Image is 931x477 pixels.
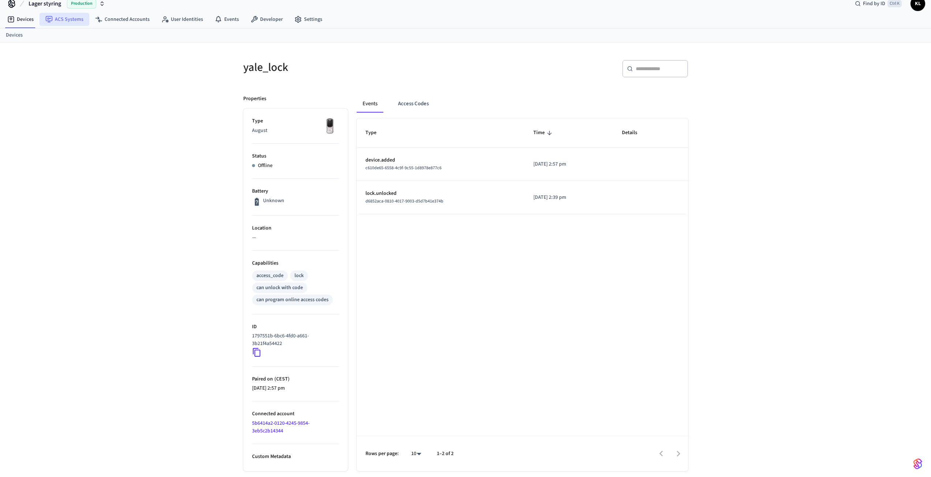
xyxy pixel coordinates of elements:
[273,375,290,383] span: ( CEST )
[1,13,40,26] a: Devices
[289,13,328,26] a: Settings
[155,13,209,26] a: User Identities
[256,296,329,304] div: can program online access codes
[365,190,516,197] p: lock.unlocked
[243,95,266,103] p: Properties
[392,95,435,113] button: Access Codes
[40,13,89,26] a: ACS Systems
[256,272,284,280] div: access_code
[252,410,339,418] p: Connected account
[6,31,23,39] a: Devices
[365,156,516,164] p: device.added
[252,224,339,232] p: Location
[913,458,922,470] img: SeamLogoGradient.69752ec5.svg
[252,188,339,195] p: Battery
[357,95,383,113] button: Events
[408,448,425,459] div: 10
[365,450,399,458] p: Rows per page:
[357,118,688,214] table: sticky table
[533,160,605,168] p: [DATE] 2:57 pm
[252,234,339,242] p: —
[252,127,339,135] p: August
[437,450,454,458] p: 1–2 of 2
[89,13,155,26] a: Connected Accounts
[252,420,309,435] a: 5b6414a2-0120-4245-9854-3eb5c2b14344
[533,127,554,139] span: Time
[258,162,273,170] p: Offline
[252,323,339,331] p: ID
[252,152,339,160] p: Status
[252,385,339,392] p: [DATE] 2:57 pm
[252,453,339,461] p: Custom Metadata
[622,127,647,139] span: Details
[263,197,284,205] p: Unknown
[357,95,688,113] div: ant example
[321,117,339,136] img: Yale Assure Touchscreen Wifi Smart Lock, Satin Nickel, Front
[365,165,442,171] span: c610de65-6558-4c9f-9c55-1d8978e877c6
[533,194,605,201] p: [DATE] 2:39 pm
[252,375,339,383] p: Paired on
[245,13,289,26] a: Developer
[252,260,339,267] p: Capabilities
[256,284,303,292] div: can unlock with code
[365,127,386,139] span: Type
[209,13,245,26] a: Events
[252,117,339,125] p: Type
[243,60,461,75] h5: yale_lock
[294,272,304,280] div: lock
[252,332,336,348] p: 1797551b-6bc6-4fd0-a661-3b21f4a54422
[365,198,443,204] span: d6852aca-0810-4017-9003-d5d7b41e374b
